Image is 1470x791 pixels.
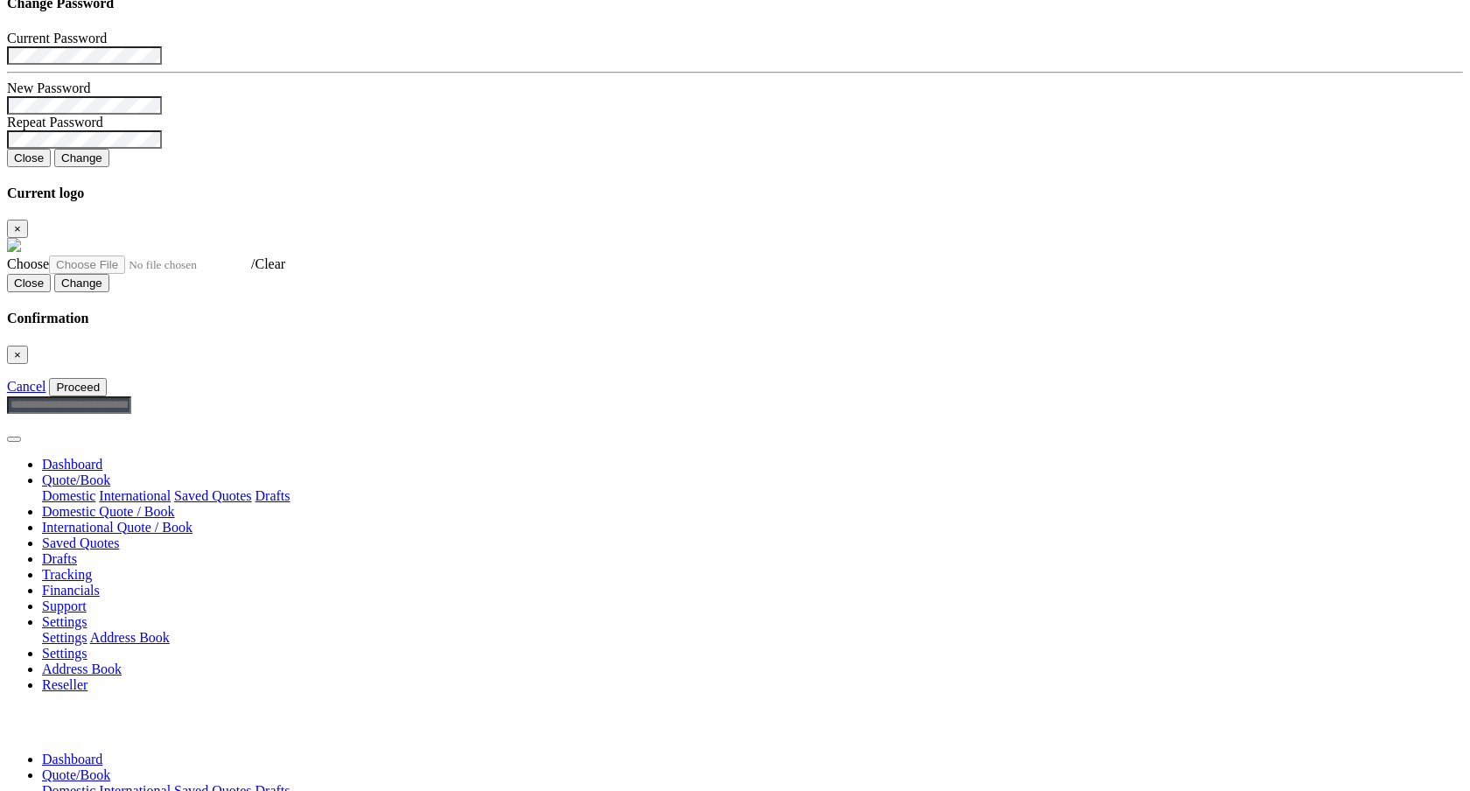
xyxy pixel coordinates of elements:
a: Settings [42,646,87,661]
a: Quote/Book [42,767,110,782]
a: Domestic [42,488,95,503]
a: Clear [255,256,285,271]
button: Close [7,149,51,167]
button: Change [54,274,109,292]
a: Domestic Quote / Book [42,504,175,519]
div: Quote/Book [42,630,1463,646]
button: Close [7,274,51,292]
a: Support [42,598,87,613]
button: Close [7,220,28,238]
div: / [7,255,1463,274]
label: Current Password [7,31,107,45]
img: GetCustomerLogo [7,238,21,252]
a: Quote/Book [42,472,110,487]
a: International [99,488,171,503]
a: Address Book [42,661,122,676]
a: Tracking [42,567,92,582]
label: New Password [7,80,91,95]
label: Repeat Password [7,115,103,129]
button: Close [7,346,28,364]
h4: Current logo [7,185,1463,201]
a: Saved Quotes [42,535,119,550]
a: Settings [42,614,87,629]
a: Cancel [7,379,45,394]
button: Proceed [49,378,107,396]
a: Financials [42,583,100,598]
a: Saved Quotes [174,488,251,503]
a: Settings [42,630,87,645]
a: Drafts [255,488,290,503]
span: × [14,222,21,235]
div: Quote/Book [42,488,1463,504]
a: Dashboard [42,457,102,472]
button: Toggle navigation [7,437,21,442]
a: Choose [7,256,251,271]
a: Dashboard [42,752,102,766]
a: Reseller [42,677,87,692]
a: Drafts [42,551,77,566]
a: International Quote / Book [42,520,192,535]
h4: Confirmation [7,311,1463,326]
a: Address Book [90,630,170,645]
button: Change [54,149,109,167]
